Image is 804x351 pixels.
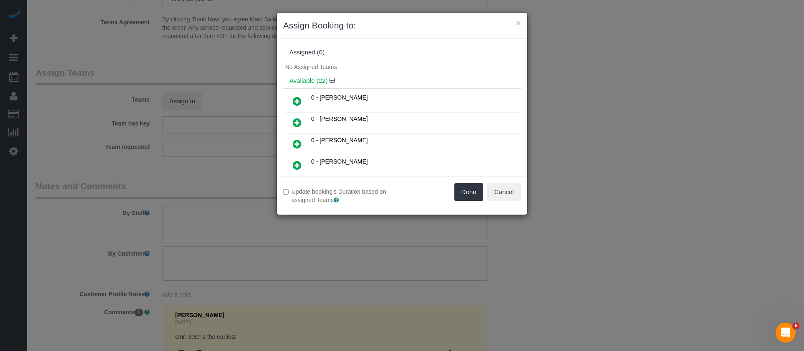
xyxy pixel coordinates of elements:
h3: Assign Booking to: [283,19,521,32]
span: 0 - [PERSON_NAME] [311,158,368,165]
button: × [516,18,521,27]
input: Update booking's Duration based on assigned Teams [283,189,289,195]
div: Assigned (0) [289,49,515,56]
h4: Available (22) [289,77,515,85]
span: No Assigned Teams [285,64,337,70]
span: 6 [793,323,799,329]
span: 0 - [PERSON_NAME] [311,115,368,122]
span: 0 - [PERSON_NAME] [311,137,368,143]
button: Cancel [487,183,521,201]
label: Update booking's Duration based on assigned Teams [283,187,396,204]
iframe: Intercom live chat [776,323,796,343]
span: 0 - [PERSON_NAME] [311,94,368,101]
button: Done [454,183,484,201]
